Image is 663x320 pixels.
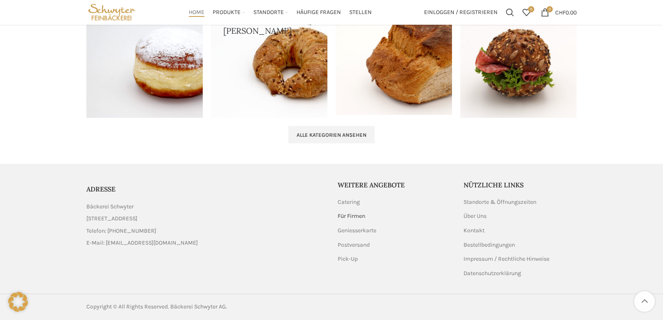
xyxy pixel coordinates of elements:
a: Postversand [338,241,371,249]
a: Scroll to top button [634,291,655,312]
span: Stellen [349,9,372,16]
a: Stellen [349,4,372,21]
a: Datenschutzerklärung [464,269,522,278]
a: Site logo [86,8,137,15]
div: Main navigation [141,4,420,21]
a: Catering [338,198,361,206]
span: Alle Kategorien ansehen [297,132,366,138]
span: Standorte [253,9,284,16]
a: Produkte [213,4,245,21]
a: Impressum / Rechtliche Hinweise [464,255,550,263]
a: Einloggen / Registrieren [420,4,502,21]
a: Pick-Up [338,255,359,263]
a: Standorte & Öffnungszeiten [464,198,537,206]
span: ADRESSE [86,185,116,193]
a: Home [189,4,204,21]
bdi: 0.00 [555,9,577,16]
a: Bestellbedingungen [464,241,516,249]
a: Kontakt [464,227,485,235]
a: Standorte [253,4,288,21]
div: Copyright © All Rights Reserved. Bäckerei Schwyter AG. [86,302,327,311]
a: List item link [86,238,325,248]
div: Meine Wunschliste [518,4,535,21]
h5: Nützliche Links [464,180,577,189]
a: Häufige Fragen [297,4,341,21]
a: 0 CHF0.00 [537,4,581,21]
span: [STREET_ADDRESS] [86,214,137,223]
a: Über Uns [464,212,487,220]
a: List item link [86,227,325,236]
a: Geniesserkarte [338,227,377,235]
span: Einloggen / Registrieren [424,9,498,15]
h5: Weitere Angebote [338,180,451,189]
span: 0 [547,6,553,12]
span: Häufige Fragen [297,9,341,16]
span: Produkte [213,9,241,16]
span: CHF [555,9,566,16]
a: Alle Kategorien ansehen [288,126,375,143]
a: 0 [518,4,535,21]
a: Für Firmen [338,212,366,220]
span: Bäckerei Schwyter [86,202,134,211]
span: 0 [528,6,534,12]
span: Home [189,9,204,16]
a: Suchen [502,4,518,21]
